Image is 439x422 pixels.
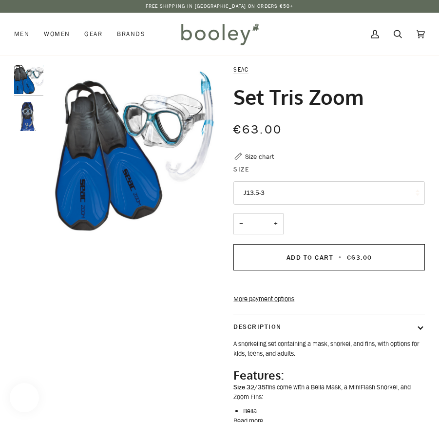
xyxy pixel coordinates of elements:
a: Men [14,13,37,56]
a: Women [37,13,77,56]
button: + [268,213,284,234]
p: fins come with a Bella Mask, a MiniFlash Snorkel, and Zoom Fins: [233,383,425,403]
p: Free Shipping in [GEOGRAPHIC_DATA] on Orders €50+ [146,2,294,10]
span: €63.00 [347,253,372,262]
p: A snorkeling set containing a mask, snorkel, and fins, with options for kids, teens, and adults. [233,339,425,359]
a: Gear [77,13,110,56]
span: • [336,253,345,262]
button: J13.5-3 [233,181,425,205]
a: Seac [233,65,248,74]
img: Booley [177,20,262,48]
span: €63.00 [233,121,282,137]
span: Brands [117,29,145,39]
span: Men [14,29,29,39]
img: Set Tris Zoom [14,102,43,131]
a: More payment options [233,294,425,304]
h2: Features: [233,368,425,383]
h1: Set Tris Zoom [233,84,364,110]
div: Size chart [245,152,274,162]
img: 39-41 [48,65,220,236]
li: Bella [243,406,425,416]
button: Description [233,314,425,339]
button: Add to Cart • €63.00 [233,244,425,270]
span: Add to Cart [286,253,333,262]
span: Gear [84,29,102,39]
input: Quantity [233,213,284,234]
strong: Size 32/35 [233,383,266,392]
img: 39-41 [14,65,43,94]
iframe: Button to open loyalty program pop-up [10,383,39,412]
span: Women [44,29,70,39]
a: Brands [110,13,153,56]
span: Size [233,165,249,174]
button: − [233,213,249,234]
